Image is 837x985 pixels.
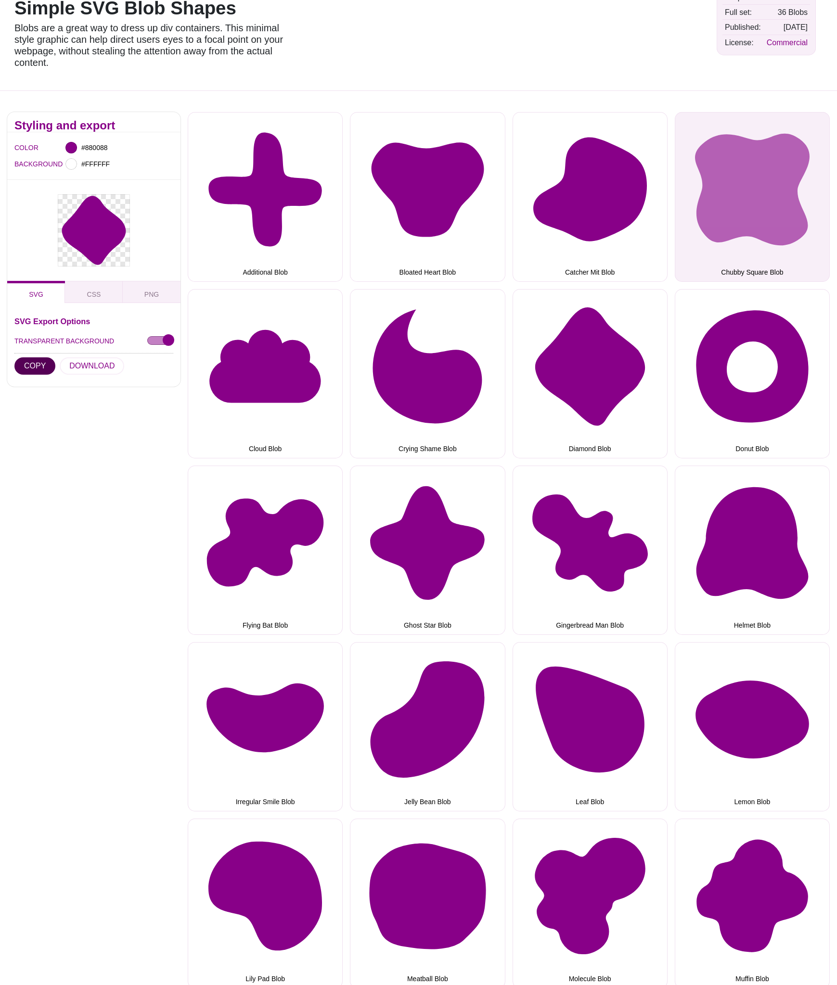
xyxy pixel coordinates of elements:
label: TRANSPARENT BACKGROUND [14,335,114,347]
button: Diamond Blob [513,289,668,458]
button: Lemon Blob [675,642,830,811]
button: Additional Blob [188,112,343,281]
h2: Styling and export [14,122,173,129]
a: Commercial [767,38,808,47]
td: [DATE] [764,20,810,34]
button: Chubby Square Blob [675,112,830,281]
button: Donut Blob [675,289,830,458]
label: BACKGROUND [14,158,26,170]
button: Crying Shame Blob [350,289,505,458]
button: Helmet Blob [675,466,830,635]
button: Leaf Blob [513,642,668,811]
td: 36 Blobs [764,5,810,19]
button: Ghost Star Blob [350,466,505,635]
button: Irregular Smile Blob [188,642,343,811]
td: Published: [722,20,763,34]
button: Flying Bat Blob [188,466,343,635]
p: Blobs are a great way to dress up div containers. This minimal style graphic can help direct user... [14,22,289,68]
h3: SVG Export Options [14,317,173,325]
button: Bloated Heart Blob [350,112,505,281]
button: COPY [14,357,55,375]
button: CSS [65,281,123,303]
td: Full set: [722,5,763,19]
button: Catcher Mit Blob [513,112,668,281]
button: PNG [123,281,180,303]
label: COLOR [14,141,26,154]
span: CSS [87,290,101,298]
button: Gingerbread Man Blob [513,466,668,635]
td: License: [722,36,763,50]
button: DOWNLOAD [60,357,124,375]
button: Jelly Bean Blob [350,642,505,811]
button: Cloud Blob [188,289,343,458]
span: PNG [144,290,159,298]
